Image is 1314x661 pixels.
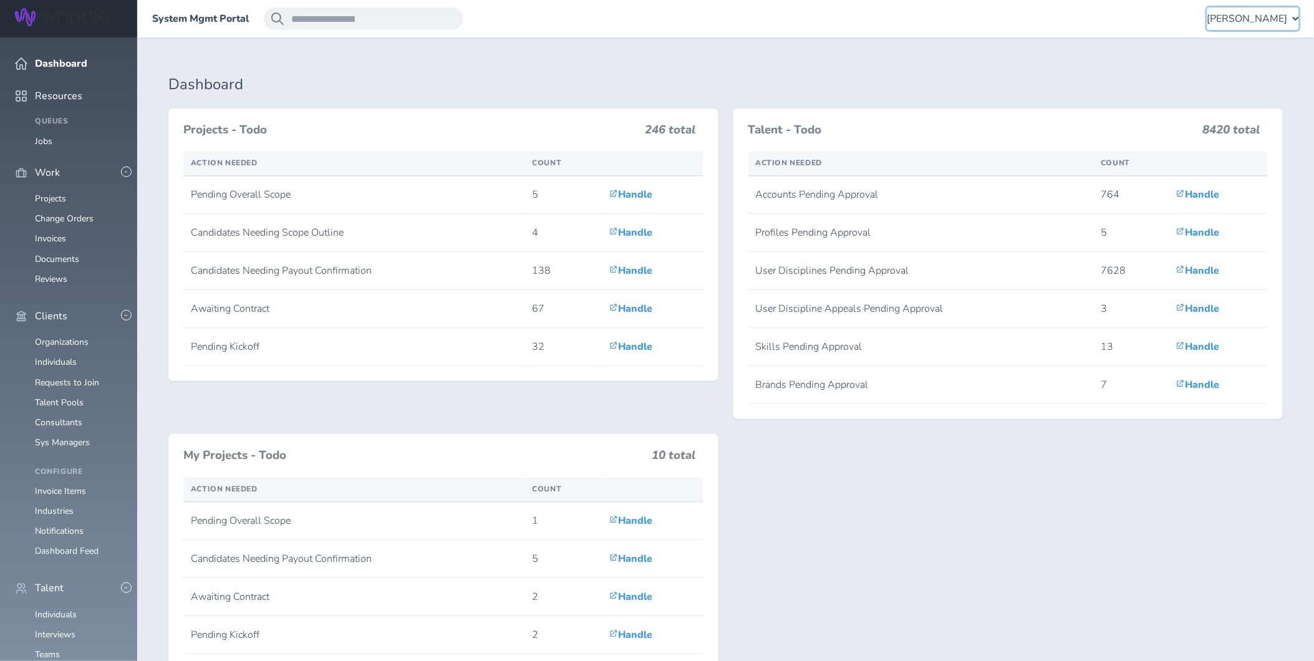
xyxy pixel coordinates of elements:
a: System Mgmt Portal [152,13,249,24]
td: Awaiting Contract [183,578,525,616]
a: Projects [35,193,66,205]
span: Count [533,158,562,168]
a: Individuals [35,609,77,620]
td: Pending Kickoff [183,616,525,654]
h3: Projects - Todo [183,123,638,137]
span: Action Needed [191,158,258,168]
a: Notifications [35,525,84,537]
a: Consultants [35,417,82,428]
td: 13 [1093,328,1169,366]
td: User Disciplines Pending Approval [748,252,1094,290]
td: Profiles Pending Approval [748,214,1094,252]
a: Handle [1176,188,1219,201]
a: Change Orders [35,213,94,224]
a: Handle [609,188,652,201]
td: 5 [525,176,602,214]
a: Interviews [35,629,75,640]
span: [PERSON_NAME] [1207,13,1288,24]
h3: 246 total [645,123,696,142]
span: Count [1101,158,1130,168]
a: Talent Pools [35,397,84,408]
span: Action Needed [756,158,823,168]
td: 5 [525,540,602,578]
a: Handle [609,302,652,316]
td: 67 [525,290,602,328]
a: Handle [609,590,652,604]
a: Teams [35,649,60,660]
a: Handle [609,552,652,566]
td: 4 [525,214,602,252]
td: Skills Pending Approval [748,328,1094,366]
td: 5 [1093,214,1169,252]
a: Invoice Items [35,485,86,497]
span: Clients [35,311,67,322]
a: Handle [1176,340,1219,354]
h3: 10 total [652,449,696,468]
a: Individuals [35,356,77,368]
td: 1 [525,502,602,540]
td: Pending Kickoff [183,328,525,366]
a: Jobs [35,135,52,147]
a: Reviews [35,273,67,285]
h3: 8420 total [1203,123,1260,142]
td: Brands Pending Approval [748,366,1094,404]
span: Work [35,167,60,178]
td: Candidates Needing Payout Confirmation [183,252,525,290]
img: Wripple [15,8,109,26]
td: Candidates Needing Payout Confirmation [183,540,525,578]
span: Dashboard [35,58,87,69]
span: Talent [35,582,64,594]
a: Documents [35,253,79,265]
button: - [121,582,132,593]
h3: My Projects - Todo [183,449,645,463]
a: Dashboard Feed [35,545,99,557]
a: Handle [1176,302,1219,316]
td: Pending Overall Scope [183,502,525,540]
td: 3 [1093,290,1169,328]
a: Handle [1176,378,1219,392]
h3: Talent - Todo [748,123,1196,137]
a: Handle [609,628,652,642]
a: Invoices [35,233,66,244]
td: Candidates Needing Scope Outline [183,214,525,252]
button: [PERSON_NAME] [1207,7,1299,30]
a: Handle [609,340,652,354]
td: Accounts Pending Approval [748,176,1094,214]
a: Sys Managers [35,437,90,448]
a: Handle [1176,226,1219,239]
h4: Queues [35,117,122,126]
td: 764 [1093,176,1169,214]
td: 32 [525,328,602,366]
td: User Discipline Appeals Pending Approval [748,290,1094,328]
a: Handle [609,264,652,277]
td: 138 [525,252,602,290]
a: Industries [35,505,74,517]
td: 2 [525,578,602,616]
td: Pending Overall Scope [183,176,525,214]
a: Organizations [35,336,89,348]
td: Awaiting Contract [183,290,525,328]
span: Resources [35,90,82,102]
a: Handle [1176,264,1219,277]
h4: Configure [35,468,122,476]
a: Handle [609,226,652,239]
h1: Dashboard [168,76,1283,94]
td: 2 [525,616,602,654]
button: - [121,166,132,177]
span: Count [533,484,562,494]
a: Handle [609,514,652,528]
td: 7 [1093,366,1169,404]
a: Requests to Join [35,377,99,388]
td: 7628 [1093,252,1169,290]
span: Action Needed [191,484,258,494]
button: - [121,310,132,321]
